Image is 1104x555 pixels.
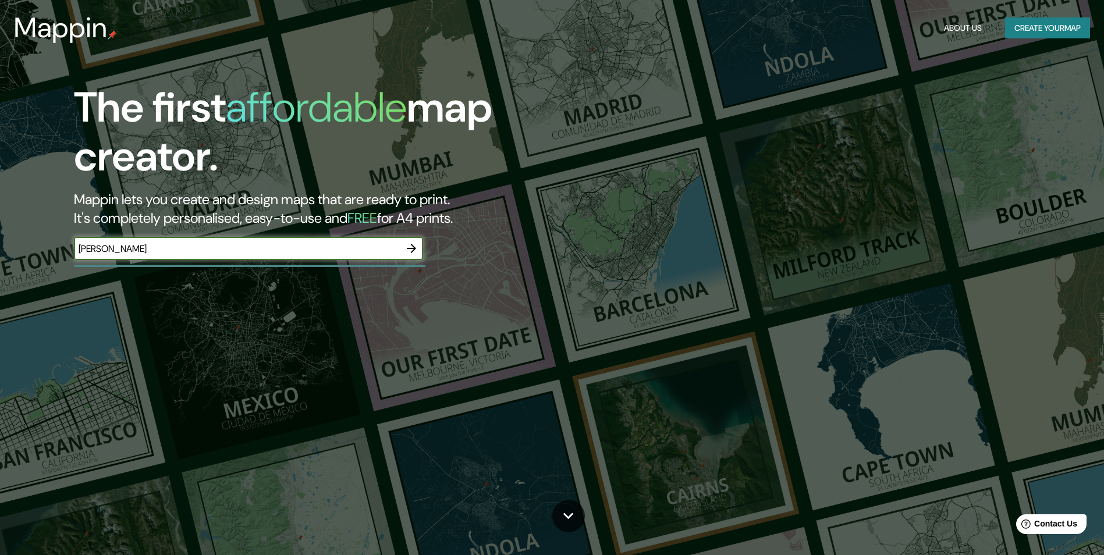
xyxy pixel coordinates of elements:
[14,12,108,44] h3: Mappin
[226,80,407,134] h1: affordable
[939,17,986,39] button: About Us
[347,209,377,227] h5: FREE
[1000,510,1091,542] iframe: Help widget launcher
[74,190,626,227] h2: Mappin lets you create and design maps that are ready to print. It's completely personalised, eas...
[74,83,626,190] h1: The first map creator.
[1005,17,1090,39] button: Create yourmap
[108,30,117,40] img: mappin-pin
[74,242,400,255] input: Choose your favourite place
